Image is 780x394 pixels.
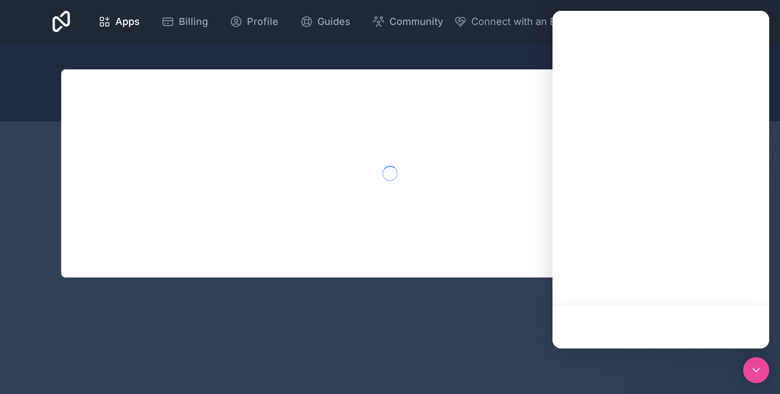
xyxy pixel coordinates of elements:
button: Connect with an Expert [454,14,580,29]
iframe: Intercom live chat [552,11,769,348]
div: Open Intercom Messenger [743,357,769,383]
span: Apps [115,14,140,29]
a: Apps [89,10,148,34]
span: Profile [247,14,278,29]
a: Community [363,10,452,34]
span: Connect with an Expert [471,14,580,29]
a: Profile [221,10,287,34]
a: Billing [153,10,217,34]
span: Billing [179,14,208,29]
a: Guides [291,10,359,34]
span: Community [389,14,443,29]
span: Guides [317,14,350,29]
